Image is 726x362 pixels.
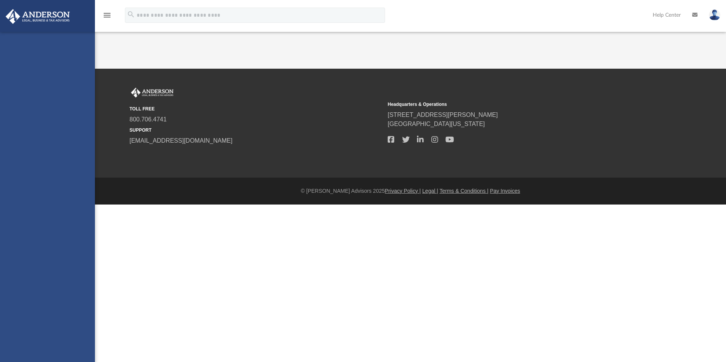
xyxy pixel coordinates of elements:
img: User Pic [709,9,720,20]
small: SUPPORT [129,127,382,134]
div: © [PERSON_NAME] Advisors 2025 [95,187,726,195]
a: Legal | [422,188,438,194]
i: search [127,10,135,19]
a: Privacy Policy | [385,188,421,194]
a: Terms & Conditions | [440,188,489,194]
a: 800.706.4741 [129,116,167,123]
img: Anderson Advisors Platinum Portal [3,9,72,24]
a: [GEOGRAPHIC_DATA][US_STATE] [388,121,485,127]
img: Anderson Advisors Platinum Portal [129,88,175,98]
i: menu [103,11,112,20]
small: Headquarters & Operations [388,101,641,108]
a: Pay Invoices [490,188,520,194]
a: [EMAIL_ADDRESS][DOMAIN_NAME] [129,137,232,144]
a: [STREET_ADDRESS][PERSON_NAME] [388,112,498,118]
a: menu [103,14,112,20]
small: TOLL FREE [129,105,382,112]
